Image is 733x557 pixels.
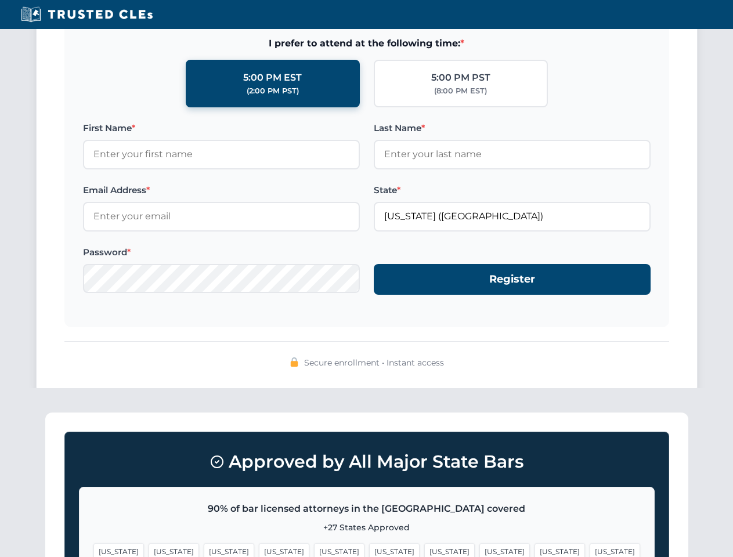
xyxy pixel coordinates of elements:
[374,183,651,197] label: State
[93,501,640,516] p: 90% of bar licensed attorneys in the [GEOGRAPHIC_DATA] covered
[17,6,156,23] img: Trusted CLEs
[79,446,655,478] h3: Approved by All Major State Bars
[243,70,302,85] div: 5:00 PM EST
[93,521,640,534] p: +27 States Approved
[434,85,487,97] div: (8:00 PM EST)
[83,183,360,197] label: Email Address
[83,140,360,169] input: Enter your first name
[83,36,651,51] span: I prefer to attend at the following time:
[374,140,651,169] input: Enter your last name
[247,85,299,97] div: (2:00 PM PST)
[83,121,360,135] label: First Name
[374,202,651,231] input: Florida (FL)
[83,202,360,231] input: Enter your email
[304,356,444,369] span: Secure enrollment • Instant access
[83,245,360,259] label: Password
[374,264,651,295] button: Register
[290,357,299,367] img: 🔒
[431,70,490,85] div: 5:00 PM PST
[374,121,651,135] label: Last Name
